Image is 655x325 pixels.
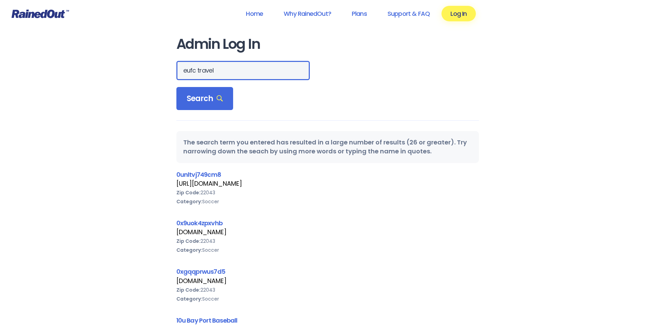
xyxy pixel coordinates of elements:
a: 0unltvj749cm8 [176,170,221,179]
div: Soccer [176,246,479,254]
div: 10u Bay Port Baseball [176,316,479,325]
div: Search [176,87,233,110]
div: [DOMAIN_NAME] [176,277,479,285]
div: 22043 [176,237,479,246]
b: Zip Code: [176,286,200,293]
div: 0xgqqprwus7d5 [176,267,479,276]
div: Soccer [176,197,479,206]
a: Plans [343,6,376,21]
a: 10u Bay Port Baseball [176,316,238,325]
b: Zip Code: [176,238,200,245]
a: Why RainedOut? [275,6,340,21]
div: 22043 [176,188,479,197]
div: 22043 [176,285,479,294]
b: Category: [176,295,202,302]
input: Search Orgs… [176,61,310,80]
div: 0x9uok4zpxvhb [176,218,479,228]
a: 0xgqqprwus7d5 [176,267,225,276]
div: [DOMAIN_NAME] [176,228,479,237]
div: The search term you entered has resulted in a large number of results (26 or greater). Try narrow... [176,131,479,163]
b: Category: [176,198,202,205]
a: Support & FAQ [379,6,439,21]
div: Soccer [176,294,479,303]
div: 0unltvj749cm8 [176,170,479,179]
a: Home [237,6,272,21]
div: [URL][DOMAIN_NAME] [176,179,479,188]
h1: Admin Log In [176,36,479,52]
b: Category: [176,247,202,253]
a: Log In [441,6,476,21]
b: Zip Code: [176,189,200,196]
span: Search [187,94,223,104]
a: 0x9uok4zpxvhb [176,219,222,227]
